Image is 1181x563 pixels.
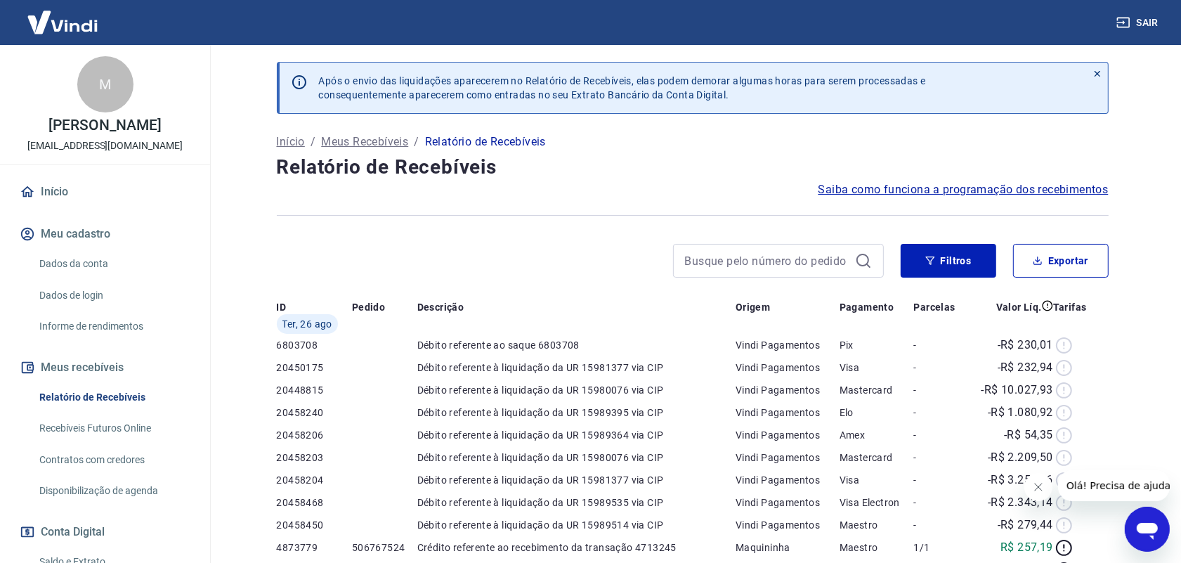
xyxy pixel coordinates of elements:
a: Dados de login [34,281,193,310]
p: Parcelas [914,300,955,314]
p: -R$ 54,35 [1004,427,1053,444]
a: Início [277,134,305,150]
p: 20458240 [277,406,352,420]
p: Débito referente à liquidação da UR 15980076 via CIP [417,451,736,465]
p: Pix [840,338,914,352]
p: 20458468 [277,496,352,510]
p: R$ 257,19 [1000,539,1053,556]
p: - [914,428,965,442]
p: 20450175 [277,361,352,375]
p: Débito referente à liquidação da UR 15989395 via CIP [417,406,736,420]
a: Disponibilização de agenda [34,477,193,505]
p: Débito referente à liquidação da UR 15989364 via CIP [417,428,736,442]
a: Dados da conta [34,250,193,278]
p: Débito referente à liquidação da UR 15981377 via CIP [417,473,736,487]
p: - [914,361,965,375]
p: [PERSON_NAME] [48,118,161,133]
p: - [914,473,965,487]
p: 20458450 [277,518,352,532]
a: Contratos com credores [34,446,193,474]
p: Visa [840,473,914,487]
span: Olá! Precisa de ajuda? [8,10,118,21]
a: Relatório de Recebíveis [34,383,193,412]
p: Pagamento [840,300,894,314]
iframe: Mensagem da empresa [1058,470,1170,501]
p: ID [277,300,287,314]
p: Maestro [840,541,914,555]
p: Vindi Pagamentos [736,406,840,420]
p: Tarifas [1053,300,1087,314]
p: Maestro [840,518,914,532]
button: Conta Digital [17,517,193,548]
p: Débito referente à liquidação da UR 15981377 via CIP [417,361,736,375]
p: Vindi Pagamentos [736,338,840,352]
p: - [914,518,965,532]
a: Informe de rendimentos [34,312,193,341]
p: Elo [840,406,914,420]
p: - [914,496,965,510]
button: Meus recebíveis [17,352,193,383]
p: Crédito referente ao recebimento da transação 4713245 [417,541,736,555]
a: Meus Recebíveis [321,134,408,150]
p: - [914,451,965,465]
p: -R$ 232,94 [998,359,1053,376]
p: -R$ 3.259,96 [988,472,1053,488]
a: Saiba como funciona a programação dos recebimentos [818,181,1109,198]
p: 6803708 [277,338,352,352]
p: Visa [840,361,914,375]
a: Recebíveis Futuros Online [34,414,193,443]
p: 20458204 [277,473,352,487]
button: Meu cadastro [17,219,193,250]
p: -R$ 2.209,50 [988,449,1053,466]
p: 506767524 [352,541,417,555]
p: 20458206 [277,428,352,442]
p: - [914,406,965,420]
p: Vindi Pagamentos [736,428,840,442]
iframe: Fechar mensagem [1024,473,1052,501]
p: Amex [840,428,914,442]
p: Relatório de Recebíveis [425,134,546,150]
p: Visa Electron [840,496,914,510]
p: Descrição [417,300,464,314]
p: Vindi Pagamentos [736,361,840,375]
p: Vindi Pagamentos [736,518,840,532]
p: Vindi Pagamentos [736,473,840,487]
div: M [77,56,133,112]
a: Início [17,176,193,207]
p: Pedido [352,300,385,314]
p: [EMAIL_ADDRESS][DOMAIN_NAME] [27,138,183,153]
h4: Relatório de Recebíveis [277,153,1109,181]
p: Após o envio das liquidações aparecerem no Relatório de Recebíveis, elas podem demorar algumas ho... [319,74,926,102]
p: Mastercard [840,451,914,465]
p: Vindi Pagamentos [736,496,840,510]
button: Exportar [1013,244,1109,278]
p: -R$ 2.343,14 [988,494,1053,511]
p: Débito referente à liquidação da UR 15989535 via CIP [417,496,736,510]
p: / [311,134,315,150]
p: Maquininha [736,541,840,555]
button: Sair [1114,10,1164,36]
input: Busque pelo número do pedido [685,250,849,271]
p: Débito referente ao saque 6803708 [417,338,736,352]
p: Origem [736,300,770,314]
p: -R$ 1.080,92 [988,404,1053,421]
p: -R$ 10.027,93 [981,382,1053,399]
p: - [914,383,965,397]
p: 4873779 [277,541,352,555]
p: / [414,134,419,150]
p: -R$ 279,44 [998,517,1053,533]
p: Valor Líq. [996,300,1042,314]
p: Mastercard [840,383,914,397]
p: Vindi Pagamentos [736,451,840,465]
p: 20448815 [277,383,352,397]
p: Débito referente à liquidação da UR 15980076 via CIP [417,383,736,397]
p: - [914,338,965,352]
iframe: Botão para abrir a janela de mensagens [1125,507,1170,552]
span: Ter, 26 ago [282,317,332,331]
p: 20458203 [277,451,352,465]
p: 1/1 [914,541,965,555]
p: Vindi Pagamentos [736,383,840,397]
